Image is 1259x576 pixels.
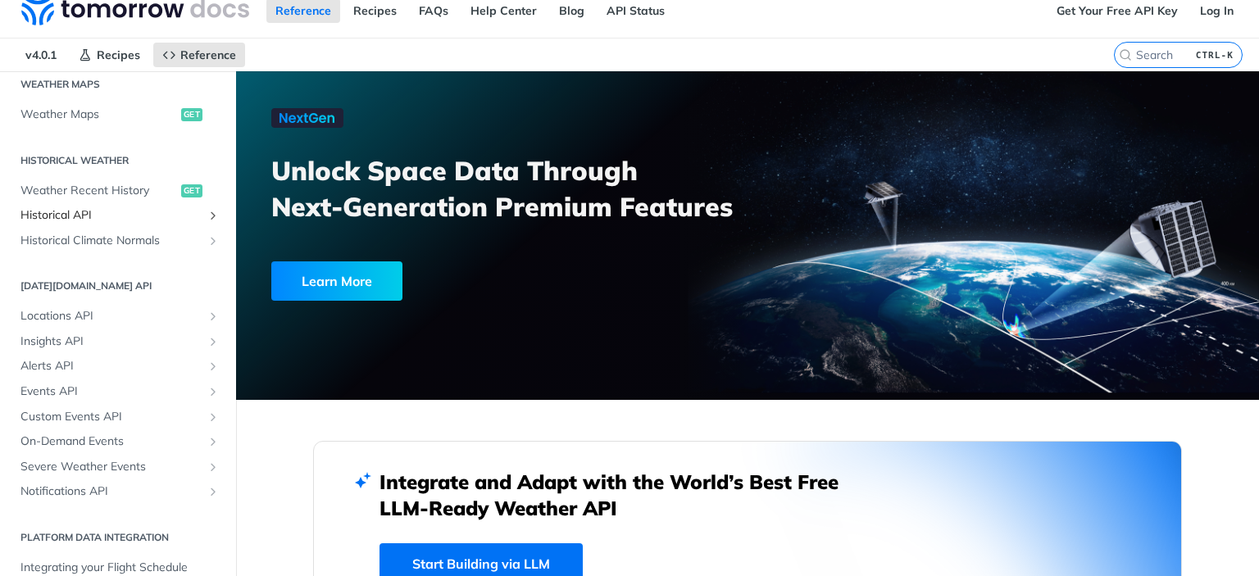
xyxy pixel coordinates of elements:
button: Show subpages for Historical API [207,209,220,222]
button: Show subpages for Custom Events API [207,410,220,424]
a: Weather Recent Historyget [12,179,224,203]
h2: Integrate and Adapt with the World’s Best Free LLM-Ready Weather API [380,469,863,521]
button: Show subpages for On-Demand Events [207,435,220,448]
span: Alerts API [20,358,202,374]
a: Weather Mapsget [12,102,224,127]
span: Weather Recent History [20,183,177,199]
span: Custom Events API [20,409,202,425]
img: NextGen [271,108,343,128]
button: Show subpages for Alerts API [207,360,220,373]
a: Insights APIShow subpages for Insights API [12,329,224,354]
span: Recipes [97,48,140,62]
a: Custom Events APIShow subpages for Custom Events API [12,405,224,429]
button: Show subpages for Severe Weather Events [207,460,220,474]
span: Events API [20,383,202,400]
svg: Search [1119,48,1132,61]
h3: Unlock Space Data Through Next-Generation Premium Features [271,152,766,225]
span: get [181,184,202,197]
a: Historical Climate NormalsShow subpages for Historical Climate Normals [12,229,224,253]
span: Locations API [20,308,202,324]
span: Insights API [20,333,202,350]
a: Recipes [70,43,149,67]
a: Historical APIShow subpages for Historical API [12,203,224,228]
button: Show subpages for Insights API [207,335,220,348]
a: Reference [153,43,245,67]
button: Show subpages for Historical Climate Normals [207,234,220,247]
a: Locations APIShow subpages for Locations API [12,304,224,329]
div: Learn More [271,261,402,301]
kbd: CTRL-K [1192,47,1238,63]
button: Show subpages for Events API [207,385,220,398]
a: On-Demand EventsShow subpages for On-Demand Events [12,429,224,454]
span: Historical API [20,207,202,224]
a: Events APIShow subpages for Events API [12,379,224,404]
h2: Weather Maps [12,77,224,92]
span: Notifications API [20,483,202,500]
span: Severe Weather Events [20,459,202,475]
span: Reference [180,48,236,62]
h2: Historical Weather [12,153,224,168]
span: On-Demand Events [20,433,202,450]
button: Show subpages for Locations API [207,310,220,323]
span: Integrating your Flight Schedule [20,560,220,576]
h2: [DATE][DOMAIN_NAME] API [12,279,224,293]
span: Weather Maps [20,107,177,123]
a: Learn More [271,261,666,301]
a: Severe Weather EventsShow subpages for Severe Weather Events [12,455,224,479]
h2: Platform DATA integration [12,530,224,545]
span: Historical Climate Normals [20,233,202,249]
a: Notifications APIShow subpages for Notifications API [12,479,224,504]
span: get [181,108,202,121]
a: Alerts APIShow subpages for Alerts API [12,354,224,379]
button: Show subpages for Notifications API [207,485,220,498]
span: v4.0.1 [16,43,66,67]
